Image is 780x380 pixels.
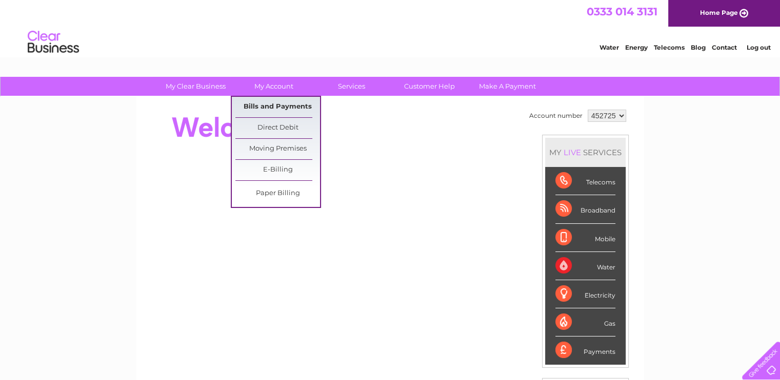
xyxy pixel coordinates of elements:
[235,139,320,159] a: Moving Premises
[599,44,619,51] a: Water
[555,252,615,280] div: Water
[148,6,633,50] div: Clear Business is a trading name of Verastar Limited (registered in [GEOGRAPHIC_DATA] No. 3667643...
[235,118,320,138] a: Direct Debit
[625,44,648,51] a: Energy
[555,280,615,308] div: Electricity
[555,336,615,364] div: Payments
[235,97,320,117] a: Bills and Payments
[465,77,550,96] a: Make A Payment
[153,77,238,96] a: My Clear Business
[555,308,615,336] div: Gas
[231,77,316,96] a: My Account
[654,44,685,51] a: Telecoms
[235,160,320,180] a: E-Billing
[712,44,737,51] a: Contact
[387,77,472,96] a: Customer Help
[309,77,394,96] a: Services
[235,183,320,204] a: Paper Billing
[555,167,615,195] div: Telecoms
[746,44,770,51] a: Log out
[527,107,585,124] td: Account number
[562,147,583,157] div: LIVE
[545,138,626,167] div: MY SERVICES
[691,44,706,51] a: Blog
[555,224,615,252] div: Mobile
[555,195,615,223] div: Broadband
[27,27,79,58] img: logo.png
[587,5,657,18] a: 0333 014 3131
